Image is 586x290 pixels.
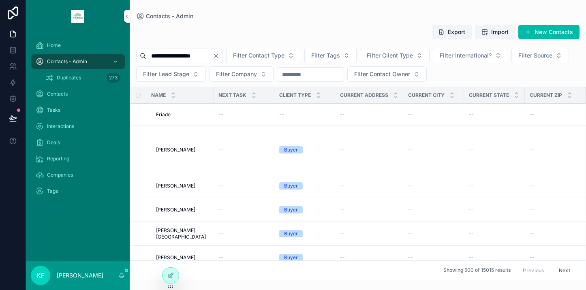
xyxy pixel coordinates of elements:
[156,183,209,189] a: [PERSON_NAME]
[530,111,581,118] a: --
[340,254,398,261] a: --
[31,54,125,69] a: Contacts - Admin
[218,183,223,189] span: --
[518,25,580,39] button: New Contacts
[279,206,330,213] a: Buyer
[279,92,311,98] span: Client Type
[443,267,511,274] span: Showing 500 of 15015 results
[530,230,535,237] span: --
[233,51,284,60] span: Filter Contact Type
[156,183,195,189] span: [PERSON_NAME]
[311,51,340,60] span: Filter Tags
[47,42,61,49] span: Home
[408,254,413,261] span: --
[408,111,413,118] span: --
[530,254,535,261] span: --
[151,92,166,98] span: Name
[530,230,581,237] a: --
[57,75,81,81] span: Duplicates
[136,66,206,82] button: Select Button
[47,172,73,178] span: Companies
[279,111,284,118] span: --
[47,156,69,162] span: Reporting
[218,183,269,189] a: --
[340,254,345,261] span: --
[213,53,222,59] button: Clear
[304,48,357,63] button: Select Button
[340,207,345,213] span: --
[340,111,398,118] a: --
[408,147,459,153] a: --
[218,230,269,237] a: --
[530,92,562,98] span: Current Zip
[530,207,535,213] span: --
[408,254,459,261] a: --
[530,147,581,153] a: --
[156,147,209,153] a: [PERSON_NAME]
[156,227,209,240] a: [PERSON_NAME][GEOGRAPHIC_DATA]
[31,135,125,150] a: Deals
[469,111,520,118] a: --
[408,147,413,153] span: --
[340,183,345,189] span: --
[469,183,474,189] span: --
[432,25,472,39] button: Export
[511,48,569,63] button: Select Button
[218,111,223,118] span: --
[156,207,195,213] span: [PERSON_NAME]
[279,182,330,190] a: Buyer
[218,147,269,153] a: --
[530,254,581,261] a: --
[41,70,125,85] a: Duplicates273
[143,70,189,78] span: Filter Lead Stage
[530,111,535,118] span: --
[136,12,193,20] a: Contacts - Admin
[218,207,223,213] span: --
[31,151,125,166] a: Reporting
[518,51,552,60] span: Filter Source
[47,188,58,194] span: Tags
[31,38,125,53] a: Home
[57,271,103,279] p: [PERSON_NAME]
[469,147,474,153] span: --
[226,48,301,63] button: Select Button
[408,111,459,118] a: --
[340,207,398,213] a: --
[47,107,60,113] span: Tasks
[47,91,68,97] span: Contacts
[408,183,413,189] span: --
[491,28,509,36] span: Import
[156,147,195,153] span: [PERSON_NAME]
[469,207,474,213] span: --
[218,254,223,261] span: --
[469,183,520,189] a: --
[31,119,125,134] a: Interactions
[47,123,74,130] span: Interactions
[31,184,125,198] a: Tags
[469,92,509,98] span: Current State
[279,111,330,118] a: --
[440,51,492,60] span: Filter International?
[218,230,223,237] span: --
[71,10,84,23] img: App logo
[530,147,535,153] span: --
[284,206,298,213] div: Buyer
[347,66,427,82] button: Select Button
[340,147,398,153] a: --
[279,254,330,261] a: Buyer
[209,66,274,82] button: Select Button
[469,254,474,261] span: --
[47,58,87,65] span: Contacts - Admin
[156,207,209,213] a: [PERSON_NAME]
[156,254,209,261] a: [PERSON_NAME]
[218,111,269,118] a: --
[218,254,269,261] a: --
[284,230,298,237] div: Buyer
[340,183,398,189] a: --
[354,70,410,78] span: Filter Contact Owner
[47,139,60,146] span: Deals
[218,147,223,153] span: --
[26,32,130,209] div: scrollable content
